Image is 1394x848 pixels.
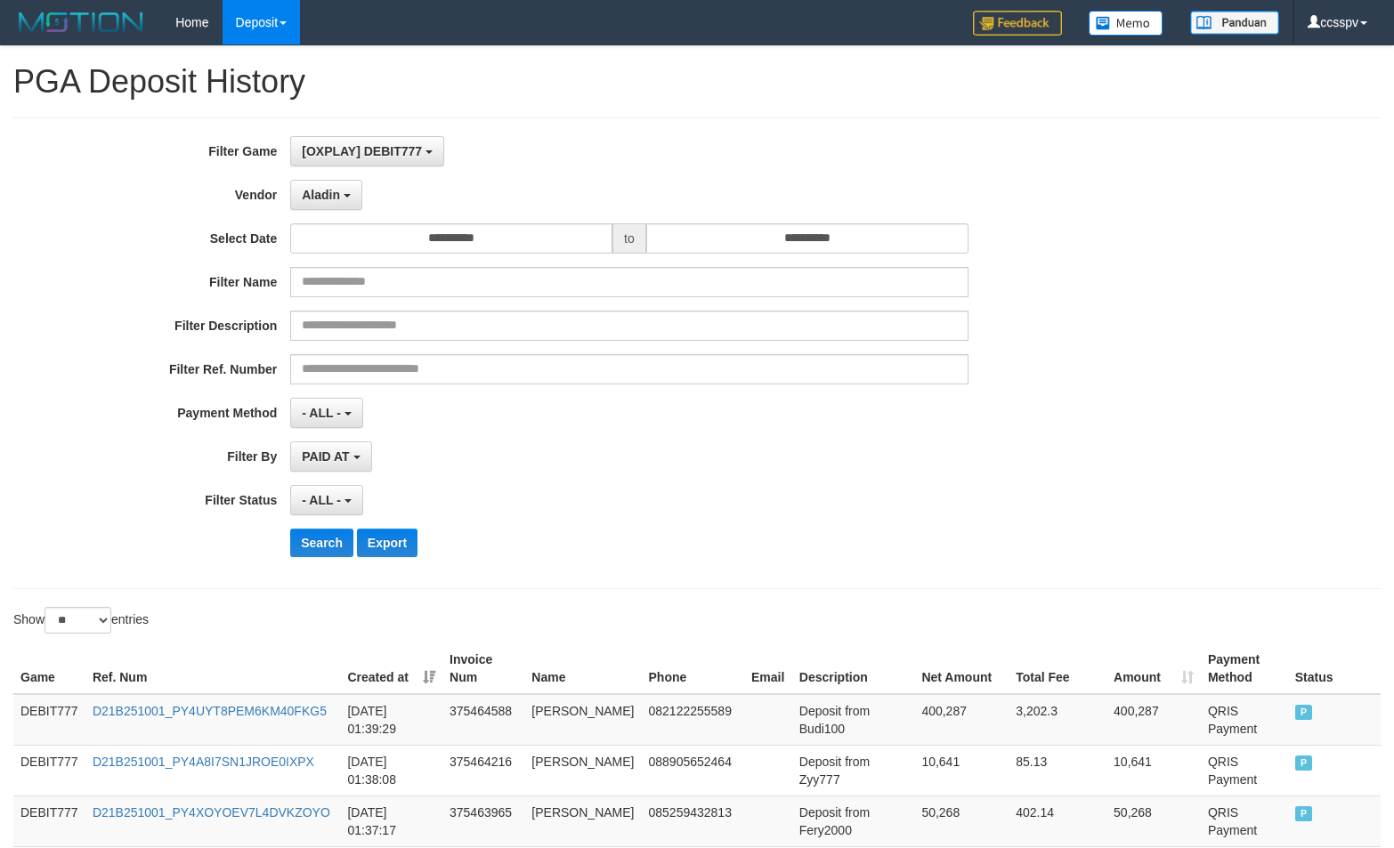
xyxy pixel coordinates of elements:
[45,607,111,634] select: Showentries
[302,144,422,158] span: [OXPLAY] DEBIT777
[13,64,1381,100] h1: PGA Deposit History
[340,796,442,846] td: [DATE] 01:37:17
[302,493,341,507] span: - ALL -
[792,745,915,796] td: Deposit from Zyy777
[302,449,349,464] span: PAID AT
[642,796,744,846] td: 085259432813
[357,529,417,557] button: Export
[340,694,442,746] td: [DATE] 01:39:29
[85,643,341,694] th: Ref. Num
[914,745,1009,796] td: 10,641
[914,643,1009,694] th: Net Amount
[302,188,340,202] span: Aladin
[1201,694,1288,746] td: QRIS Payment
[642,694,744,746] td: 082122255589
[524,796,641,846] td: [PERSON_NAME]
[1190,11,1279,35] img: panduan.png
[1106,745,1201,796] td: 10,641
[340,745,442,796] td: [DATE] 01:38:08
[1295,705,1313,720] span: PAID
[792,643,915,694] th: Description
[93,755,314,769] a: D21B251001_PY4A8I7SN1JROE0IXPX
[524,745,641,796] td: [PERSON_NAME]
[1295,755,1313,771] span: PAID
[93,704,327,718] a: D21B251001_PY4UYT8PEM6KM40FKG5
[290,180,362,210] button: Aladin
[13,607,149,634] label: Show entries
[792,796,915,846] td: Deposit from Fery2000
[1106,796,1201,846] td: 50,268
[612,223,646,254] span: to
[442,694,524,746] td: 375464588
[13,9,149,36] img: MOTION_logo.png
[792,694,915,746] td: Deposit from Budi100
[524,694,641,746] td: [PERSON_NAME]
[914,796,1009,846] td: 50,268
[914,694,1009,746] td: 400,287
[442,643,524,694] th: Invoice Num
[744,643,792,694] th: Email
[302,406,341,420] span: - ALL -
[290,485,362,515] button: - ALL -
[340,643,442,694] th: Created at: activate to sort column ascending
[1288,643,1381,694] th: Status
[442,745,524,796] td: 375464216
[1201,643,1288,694] th: Payment Method
[13,694,85,746] td: DEBIT777
[442,796,524,846] td: 375463965
[1009,796,1106,846] td: 402.14
[642,643,744,694] th: Phone
[13,745,85,796] td: DEBIT777
[642,745,744,796] td: 088905652464
[290,529,353,557] button: Search
[1106,694,1201,746] td: 400,287
[524,643,641,694] th: Name
[93,805,330,820] a: D21B251001_PY4XOYOEV7L4DVKZOYO
[290,441,371,472] button: PAID AT
[13,643,85,694] th: Game
[290,136,444,166] button: [OXPLAY] DEBIT777
[1201,745,1288,796] td: QRIS Payment
[973,11,1062,36] img: Feedback.jpg
[1009,745,1106,796] td: 85.13
[1106,643,1201,694] th: Amount: activate to sort column ascending
[1089,11,1163,36] img: Button%20Memo.svg
[1009,643,1106,694] th: Total Fee
[290,398,362,428] button: - ALL -
[1295,806,1313,821] span: PAID
[1201,796,1288,846] td: QRIS Payment
[1009,694,1106,746] td: 3,202.3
